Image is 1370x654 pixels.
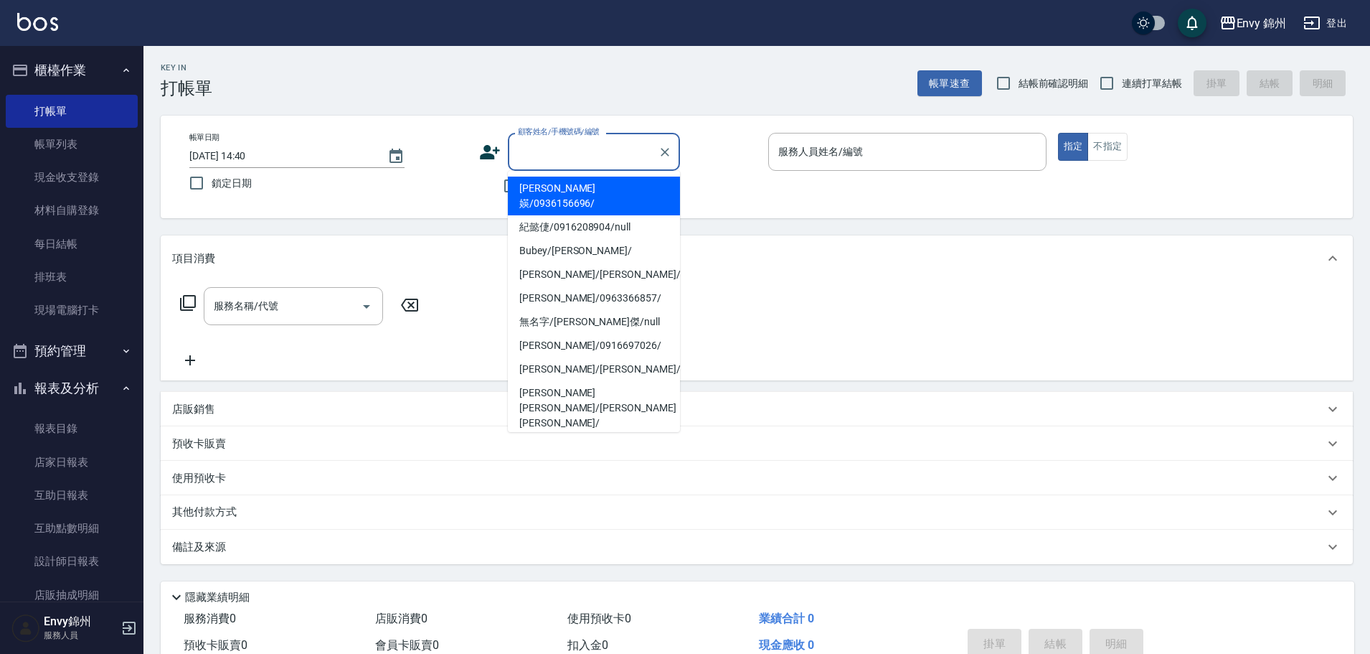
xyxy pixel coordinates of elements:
p: 服務人員 [44,629,117,642]
p: 預收卡販賣 [172,436,226,452]
li: [PERSON_NAME]/0963366857/ [508,286,680,310]
div: 使用預收卡 [161,461,1353,495]
button: Envy 錦州 [1214,9,1293,38]
label: 帳單日期 [189,132,219,143]
h3: 打帳單 [161,78,212,98]
span: 店販消費 0 [375,612,427,625]
span: 業績合計 0 [759,612,814,625]
li: 紀懿倢/0916208904/null [508,215,680,239]
p: 使用預收卡 [172,471,226,486]
a: 店販抽成明細 [6,579,138,612]
a: 互助點數明細 [6,512,138,545]
input: YYYY/MM/DD hh:mm [189,144,373,168]
li: [PERSON_NAME]媖/0936156696/ [508,177,680,215]
a: 每日結帳 [6,228,138,261]
div: 項目消費 [161,235,1353,281]
img: Person [11,614,40,643]
span: 現金應收 0 [759,638,814,652]
h2: Key In [161,63,212,73]
span: 使用預收卡 0 [567,612,631,625]
div: 店販銷售 [161,392,1353,426]
li: [PERSON_NAME]/[PERSON_NAME]/null [508,358,680,381]
a: 排班表 [6,261,138,294]
button: 櫃檯作業 [6,52,138,89]
button: 帳單速查 [917,70,982,97]
button: 報表及分析 [6,370,138,407]
p: 店販銷售 [172,402,215,417]
a: 材料自購登錄 [6,194,138,227]
button: Open [355,295,378,318]
span: 鎖定日期 [212,176,252,191]
label: 顧客姓名/手機號碼/編號 [518,126,600,137]
button: 不指定 [1087,133,1128,161]
a: 報表目錄 [6,412,138,445]
h5: Envy錦州 [44,615,117,629]
button: 指定 [1058,133,1089,161]
li: [PERSON_NAME] [PERSON_NAME]/[PERSON_NAME] [PERSON_NAME]/ [508,381,680,435]
span: 會員卡販賣 0 [375,638,439,652]
p: 其他付款方式 [172,505,244,520]
button: 預約管理 [6,332,138,370]
li: 無名字/[PERSON_NAME]傑/null [508,310,680,334]
a: 打帳單 [6,95,138,128]
a: 帳單列表 [6,128,138,161]
li: [PERSON_NAME]/[PERSON_NAME]/ [508,263,680,286]
div: 備註及來源 [161,530,1353,564]
button: Choose date, selected date is 2025-09-04 [379,139,413,174]
div: Envy 錦州 [1237,14,1287,32]
p: 備註及來源 [172,540,226,555]
a: 設計師日報表 [6,545,138,578]
button: Clear [655,142,675,162]
p: 項目消費 [172,251,215,266]
img: Logo [17,13,58,31]
div: 其他付款方式 [161,495,1353,530]
span: 扣入金 0 [567,638,608,652]
li: [PERSON_NAME]/0916697026/ [508,334,680,358]
span: 服務消費 0 [184,612,236,625]
a: 現金收支登錄 [6,161,138,194]
span: 結帳前確認明細 [1019,76,1089,91]
li: Bubey/[PERSON_NAME]/ [508,239,680,263]
span: 預收卡販賣 0 [184,638,247,652]
span: 連續打單結帳 [1122,76,1182,91]
a: 店家日報表 [6,446,138,479]
button: 登出 [1298,10,1353,37]
button: save [1178,9,1206,37]
a: 互助日報表 [6,479,138,512]
p: 隱藏業績明細 [185,590,250,605]
div: 預收卡販賣 [161,426,1353,461]
a: 現場電腦打卡 [6,294,138,327]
